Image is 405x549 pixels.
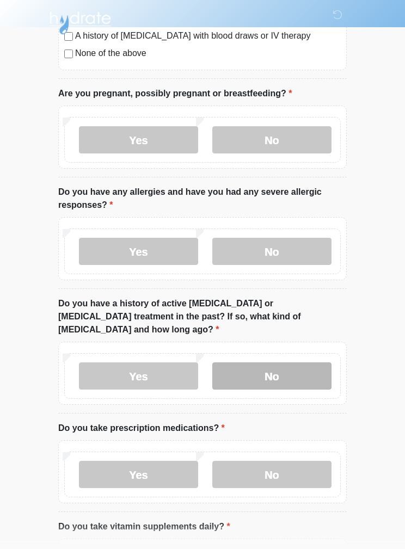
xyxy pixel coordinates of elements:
label: Do you take vitamin supplements daily? [58,521,230,534]
label: Yes [79,238,198,266]
label: Do you have any allergies and have you had any severe allergic responses? [58,186,347,212]
label: No [212,363,332,390]
label: No [212,461,332,489]
label: Yes [79,461,198,489]
label: Do you take prescription medications? [58,422,225,435]
label: No [212,127,332,154]
label: None of the above [75,47,341,60]
label: Yes [79,363,198,390]
label: Do you have a history of active [MEDICAL_DATA] or [MEDICAL_DATA] treatment in the past? If so, wh... [58,298,347,337]
input: None of the above [64,50,73,59]
img: Hydrate IV Bar - Flagstaff Logo [47,8,113,35]
label: Are you pregnant, possibly pregnant or breastfeeding? [58,88,292,101]
label: No [212,238,332,266]
label: Yes [79,127,198,154]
